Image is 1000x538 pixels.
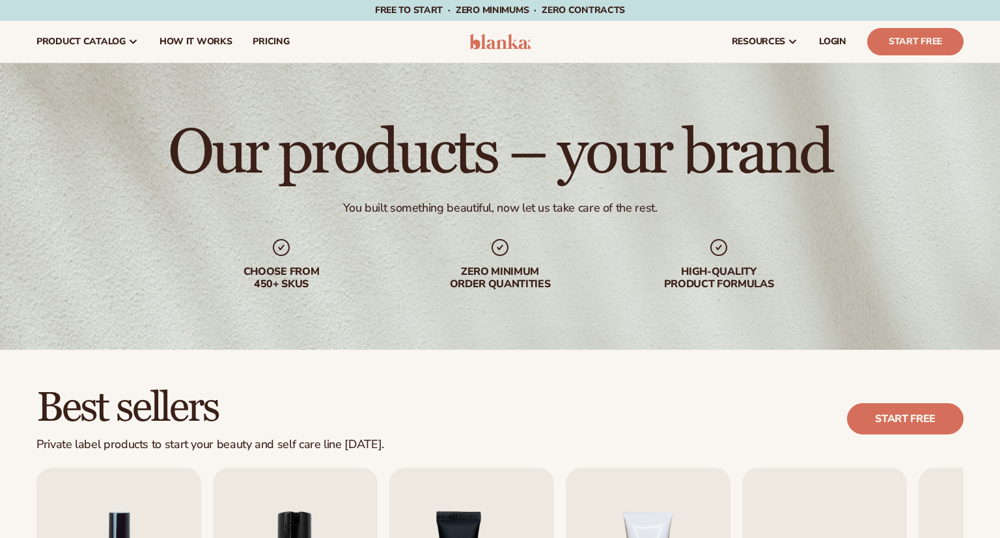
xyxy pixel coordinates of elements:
[198,266,365,290] div: Choose from 450+ Skus
[867,28,964,55] a: Start Free
[819,36,846,47] span: LOGIN
[847,403,964,434] a: Start free
[242,21,299,63] a: pricing
[732,36,785,47] span: resources
[149,21,243,63] a: How It Works
[417,266,583,290] div: Zero minimum order quantities
[26,21,149,63] a: product catalog
[160,36,232,47] span: How It Works
[36,36,126,47] span: product catalog
[469,34,531,50] img: logo
[635,266,802,290] div: High-quality product formulas
[809,21,857,63] a: LOGIN
[375,4,625,16] span: Free to start · ZERO minimums · ZERO contracts
[343,201,658,216] div: You built something beautiful, now let us take care of the rest.
[36,438,384,452] div: Private label products to start your beauty and self care line [DATE].
[721,21,809,63] a: resources
[253,36,289,47] span: pricing
[168,122,831,185] h1: Our products – your brand
[36,386,384,430] h2: Best sellers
